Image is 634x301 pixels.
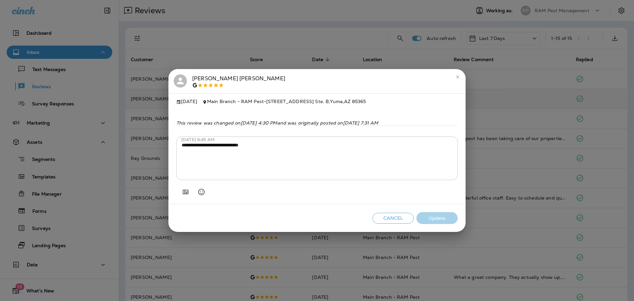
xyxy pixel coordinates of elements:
button: Select an emoji [195,185,208,199]
div: [PERSON_NAME] [PERSON_NAME] [192,74,285,88]
button: close [452,72,463,82]
button: Cancel [372,213,414,224]
span: and was originally posted on [DATE] 7:31 AM [277,120,378,126]
span: Main Branch - RAM Pest - [STREET_ADDRESS] Ste. B , Yuma , AZ 85365 [207,98,366,104]
p: This review was changed on [DATE] 4:30 PM [176,120,458,126]
button: Add in a premade template [179,185,192,199]
span: [DATE] [176,99,197,104]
